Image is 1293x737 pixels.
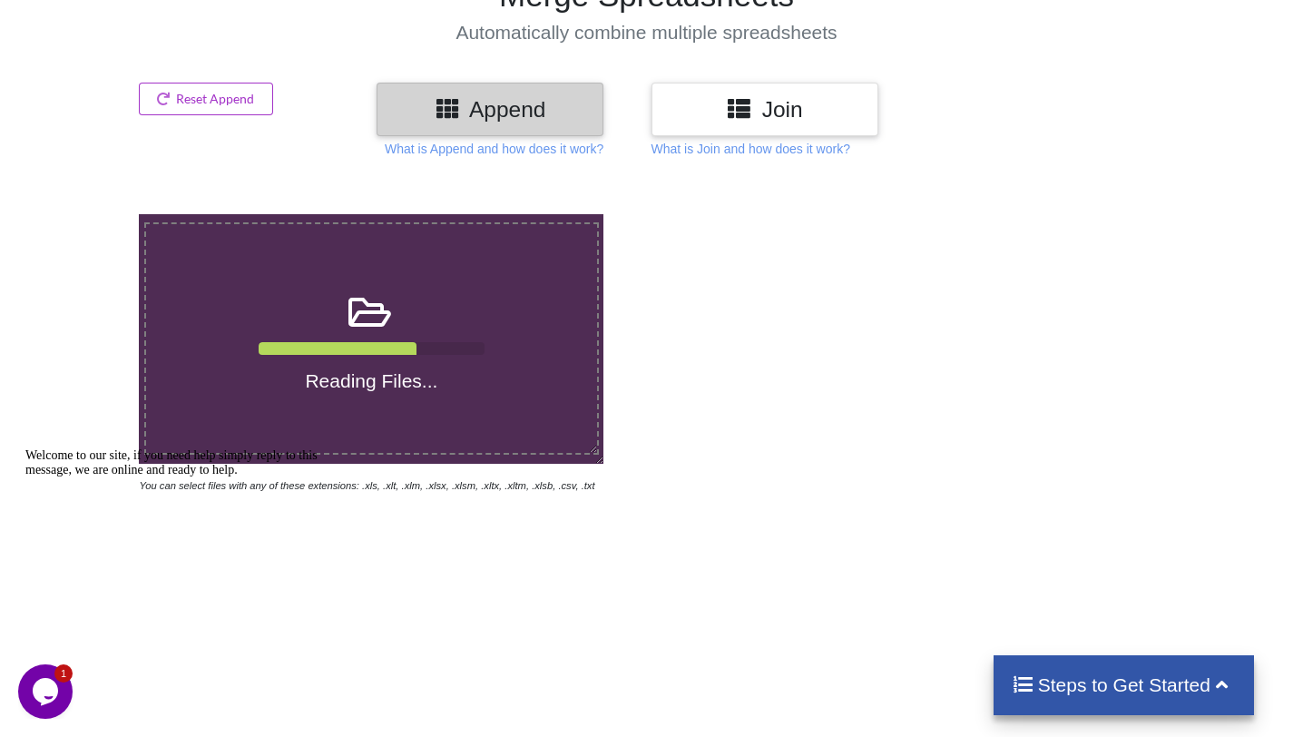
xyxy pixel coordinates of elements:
p: What is Append and how does it work? [385,140,603,158]
button: Reset Append [139,83,273,115]
span: Welcome to our site, if you need help simply reply to this message, we are online and ready to help. [7,7,299,35]
iframe: chat widget [18,441,345,655]
h3: Append [390,96,590,123]
i: You can select files with any of these extensions: .xls, .xlt, .xlm, .xlsx, .xlsm, .xltx, .xltm, ... [139,480,594,491]
iframe: chat widget [18,664,76,719]
h4: Steps to Get Started [1012,673,1236,696]
div: Welcome to our site, if you need help simply reply to this message, we are online and ready to help. [7,7,334,36]
h3: Join [665,96,865,123]
p: What is Join and how does it work? [651,140,850,158]
h4: Reading Files... [146,369,598,392]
